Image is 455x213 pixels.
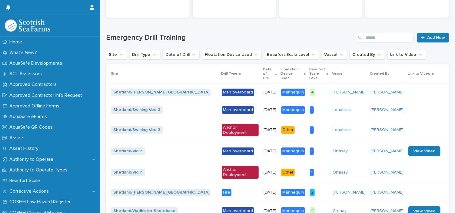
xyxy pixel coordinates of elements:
a: [PERSON_NAME] [370,90,404,95]
tr: Shetland/[PERSON_NAME][GEOGRAPHIC_DATA] Fire[DATE]Mannequin2[PERSON_NAME] [PERSON_NAME] [106,184,450,201]
p: COSHH Low Hazard Register [7,199,75,205]
p: Link to Video [408,70,430,77]
p: Asset History [7,146,43,151]
p: [DATE] [264,170,276,175]
a: Shetland/Vidlin [113,170,143,175]
h1: Emergency Drill Training [106,33,354,42]
a: Shetland/[PERSON_NAME][GEOGRAPHIC_DATA] [113,190,209,195]
p: Authority to Operate [7,157,58,162]
span: Add New [427,35,445,40]
tr: Shetland/Swining Voe 3 Anchor Deployment[DATE]Other1Lonabrak [PERSON_NAME] [106,119,450,141]
p: [DATE] [264,107,276,113]
a: [PERSON_NAME] [333,190,366,195]
p: ACL Assessors [7,71,47,77]
div: Mannequin [281,147,305,155]
button: Drill Type [129,50,160,59]
p: Created By [370,70,389,77]
tr: Shetland/Vidlin Man overboard[DATE]Mannequin1Orfasay [PERSON_NAME] View Video [106,141,450,161]
a: Orfasay [333,149,348,154]
button: Created By [350,50,385,59]
div: Man overboard [222,147,254,155]
p: AquaSafe QR Codes [7,124,58,130]
a: View Video [408,146,440,156]
button: Floatation Device Used [202,50,262,59]
p: Home [7,39,27,45]
img: bPIBxiqnSb2ggTQWdOVV [5,19,50,32]
a: [PERSON_NAME] [370,127,404,133]
p: [DATE] [264,190,276,195]
tr: Shetland/Swining Voe 3 Man overboard[DATE]Mannequin1Lonabrak [PERSON_NAME] [106,101,450,119]
div: 1 [310,147,314,155]
p: Floatation Device Used [281,66,302,82]
p: [DATE] [264,127,276,133]
div: Other [281,126,295,134]
input: Search [356,33,413,42]
a: [PERSON_NAME] [370,149,404,154]
a: Shetland/Vidlin [113,149,143,154]
button: Vessel [321,50,347,59]
button: Beaufort Scale Level [264,50,319,59]
div: Man overboard [222,89,254,96]
div: 4 [310,89,315,96]
a: [PERSON_NAME] [370,170,404,175]
p: Drill Type [221,70,237,77]
span: View Video [413,149,436,153]
div: Anchor Deployment [222,166,259,179]
p: Site [111,70,118,77]
div: 1 [310,106,314,114]
div: Mannequin [281,189,305,196]
a: Shetland/[PERSON_NAME][GEOGRAPHIC_DATA] [113,90,209,95]
div: Man overboard [222,106,254,114]
button: Date of Drill [163,50,200,59]
tr: Shetland/Vidlin Anchor Deployment[DATE]Other1Orfasay [PERSON_NAME] [106,161,450,184]
p: Beaufort Scale [7,178,45,184]
div: 1 [310,169,314,176]
button: Site [106,50,127,59]
a: Shetland/Swining Voe 3 [113,127,160,133]
p: Beaufort Scale Level [309,66,325,82]
div: Mannequin [281,106,305,114]
p: [DATE] [264,149,276,154]
button: Link to Video [387,50,426,59]
p: Corrective Actions [7,188,54,194]
a: [PERSON_NAME] [333,90,366,95]
p: Approved Contractor Info Request [7,93,87,98]
a: [PERSON_NAME] [370,190,404,195]
a: Orfasay [333,170,348,175]
a: Lonabrak [333,107,351,113]
div: Other [281,169,295,176]
p: AquaSafe eForms [7,114,52,120]
a: Add New [417,33,449,42]
p: Date of Drill [263,66,274,82]
a: [PERSON_NAME] [370,107,404,113]
tr: Shetland/[PERSON_NAME][GEOGRAPHIC_DATA] Man overboard[DATE]Mannequin4[PERSON_NAME] [PERSON_NAME] [106,84,450,101]
p: AquaSafe Developments [7,60,67,66]
a: Lonabrak [333,127,351,133]
p: Assets [7,135,29,141]
div: Mannequin [281,89,305,96]
p: Approved Offline Forms [7,103,64,109]
p: Approved Contractors [7,82,61,87]
a: Shetland/Swining Voe 3 [113,107,160,113]
p: What's New? [7,50,42,56]
div: Fire [222,189,231,196]
div: 1 [310,126,314,134]
div: Anchor Deployment [222,124,259,137]
p: Authority to Operate Types [7,167,72,173]
p: [DATE] [264,90,276,95]
div: 2 [310,189,315,196]
p: Vessel [332,70,344,77]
